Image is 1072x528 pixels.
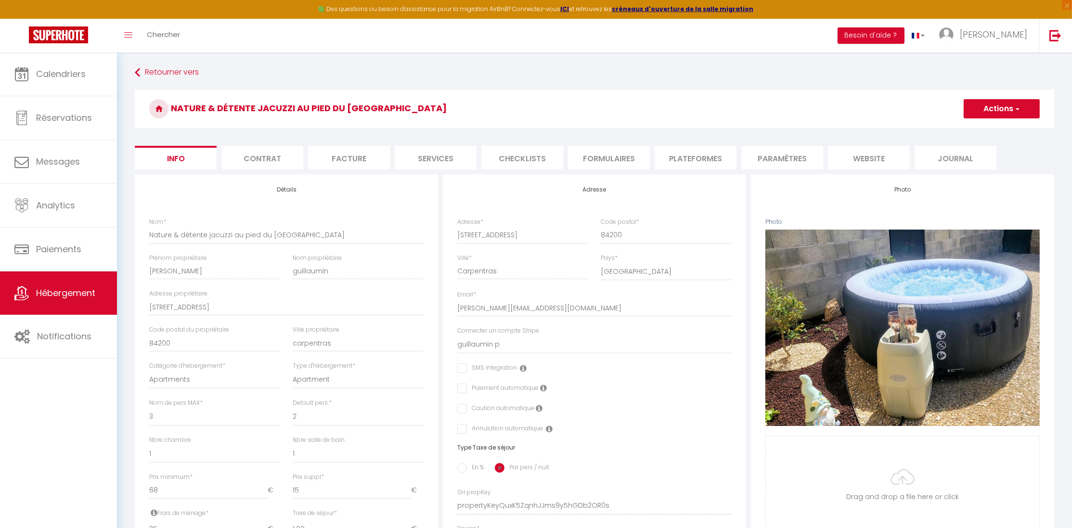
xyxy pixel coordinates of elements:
label: Ville [457,254,472,263]
label: Default pers. [293,399,332,408]
label: Adresse [457,218,483,227]
button: Ouvrir le widget de chat LiveChat [8,4,37,33]
label: Nom [149,218,166,227]
button: Actions [964,99,1040,118]
label: Prénom propriétaire [149,254,207,263]
img: ... [939,27,954,42]
label: Prix minimum [149,473,193,482]
label: Taxe de séjour [293,509,337,518]
label: Pays [601,254,618,263]
a: créneaux d'ouverture de la salle migration [612,5,753,13]
label: En % [467,463,484,474]
label: Nbre chambre [149,436,191,445]
label: Nom de pers MAX [149,399,203,408]
li: Info [135,146,217,169]
h4: Photo [765,186,1040,193]
a: Chercher [140,19,187,52]
label: Caution automatique [467,404,534,414]
span: Calendriers [36,68,86,80]
label: Email [457,290,476,299]
label: Frais de ménage [149,509,208,518]
span: Analytics [36,199,75,211]
li: Contrat [221,146,303,169]
span: Notifications [37,330,91,342]
span: Réservations [36,112,92,124]
label: Prix suppl [293,473,324,482]
button: Besoin d'aide ? [838,27,904,44]
li: Services [395,146,477,169]
li: Plateformes [655,146,736,169]
img: Super Booking [29,26,88,43]
label: Ville propriétaire [293,325,339,335]
label: Photo [765,218,782,227]
span: € [411,482,424,499]
label: Catégorie d'hébergement [149,361,225,371]
li: Paramètres [741,146,823,169]
h6: Type Taxe de séjour [457,444,732,451]
label: Code postal [601,218,639,227]
h3: Nature & détente jacuzzi au pied du [GEOGRAPHIC_DATA] [135,90,1054,128]
label: Type d'hébergement [293,361,355,371]
span: Messages [36,155,80,167]
a: Retourner vers [135,64,1054,81]
label: Code postal du propriétaire [149,325,229,335]
i: Frais de ménage [151,509,157,516]
label: Paiement automatique [467,384,539,394]
span: Paiements [36,243,81,255]
label: Par pers / nuit [504,463,549,474]
li: Formulaires [568,146,650,169]
label: Nom propriétaire [293,254,342,263]
a: ... [PERSON_NAME] [932,19,1039,52]
h4: Adresse [457,186,732,193]
span: [PERSON_NAME] [960,28,1027,40]
li: website [828,146,910,169]
label: SH propKey [457,488,491,497]
span: € [268,482,280,499]
h4: Détails [149,186,424,193]
label: Nbre salle de bain [293,436,345,445]
a: ICI [560,5,569,13]
li: Checklists [481,146,563,169]
li: Facture [308,146,390,169]
li: Journal [915,146,996,169]
span: Chercher [147,29,180,39]
label: Connecter un compte Stripe [457,326,539,335]
label: Adresse propriétaire [149,289,207,298]
img: logout [1049,29,1061,41]
span: Hébergement [36,287,95,299]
